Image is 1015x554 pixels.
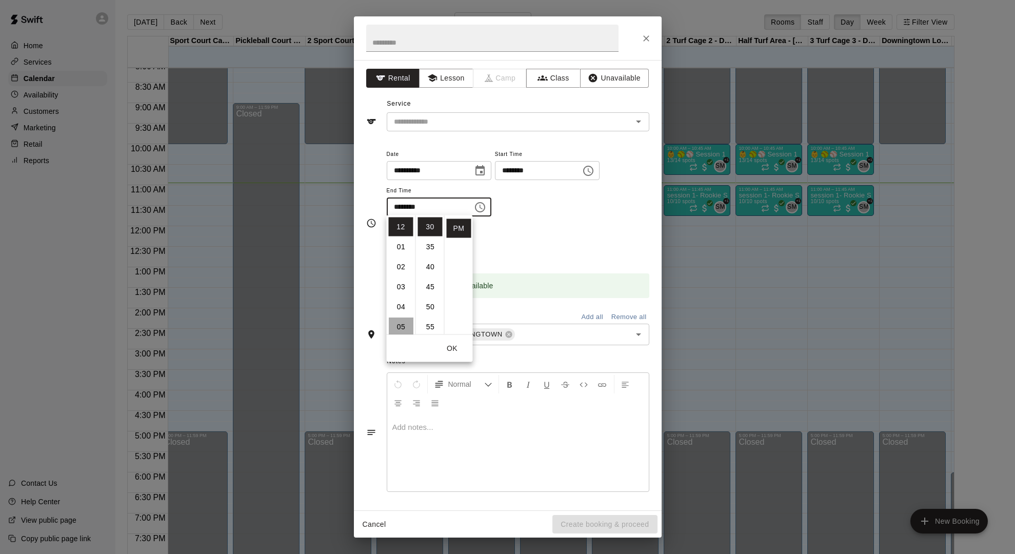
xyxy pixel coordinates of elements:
svg: Service [366,116,376,127]
button: Insert Link [593,375,611,393]
button: Justify Align [426,393,444,412]
ul: Select minutes [415,215,444,334]
li: 55 minutes [418,318,443,337]
span: Normal [448,379,484,389]
button: Redo [408,375,425,393]
svg: Notes [366,427,376,438]
li: 2 hours [389,258,413,276]
span: Camps can only be created in the Services page [473,69,527,88]
button: Choose time, selected time is 12:30 PM [470,197,490,217]
span: Notes [387,353,649,370]
button: Undo [389,375,407,393]
span: Service [387,100,411,107]
svg: Timing [366,218,376,228]
button: Format Strikethrough [556,375,574,393]
svg: Rooms [366,329,376,340]
li: 30 minutes [418,217,443,236]
li: 45 minutes [418,278,443,296]
ul: Select hours [387,215,415,334]
button: Format Italics [520,375,537,393]
button: Remove all [609,309,649,325]
button: Rental [366,69,420,88]
li: 35 minutes [418,238,443,256]
button: Open [631,327,646,342]
button: Close [637,29,655,48]
span: Start Time [495,148,600,162]
span: Date [387,148,491,162]
button: Left Align [616,375,634,393]
button: Choose date, selected date is Sep 21, 2025 [470,161,490,181]
button: Cancel [358,515,391,534]
li: 50 minutes [418,298,443,316]
li: 3 hours [389,278,413,296]
button: Lesson [419,69,473,88]
button: OK [436,339,469,358]
button: Insert Code [575,375,592,393]
li: 4 hours [389,298,413,316]
span: End Time [387,184,491,198]
button: Format Underline [538,375,555,393]
ul: Select meridiem [444,215,473,334]
button: Formatting Options [430,375,496,393]
button: Add all [576,309,609,325]
li: 5 hours [389,318,413,337]
li: PM [447,219,471,238]
li: 40 minutes [418,258,443,276]
button: Open [631,114,646,129]
button: Choose time, selected time is 12:00 PM [578,161,599,181]
li: 1 hours [389,238,413,256]
button: Format Bold [501,375,519,393]
button: Class [526,69,580,88]
button: Right Align [408,393,425,412]
button: Center Align [389,393,407,412]
button: Unavailable [580,69,649,88]
li: 12 hours [389,217,413,236]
